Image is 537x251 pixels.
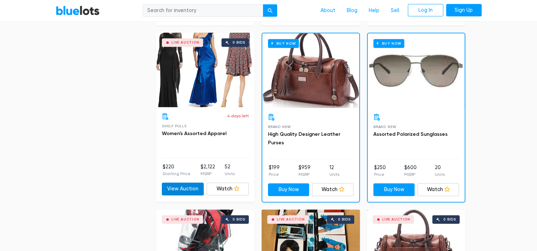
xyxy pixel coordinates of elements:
div: 0 bids [232,218,245,221]
a: Help [363,4,385,17]
a: Women's Assorted Apparel [162,130,226,136]
a: High Quality Designer Leather Purses [268,131,340,146]
p: Starting Price [163,171,191,177]
a: Watch [417,183,459,196]
span: Brand New [268,125,291,129]
span: Shelf Pulls [162,124,187,128]
a: Live Auction 0 bids [156,33,254,107]
p: Price [374,171,386,178]
p: MSRP [404,171,416,178]
h6: Buy Now [373,39,404,48]
div: Live Auction [171,41,199,44]
a: BlueLots [56,5,100,16]
p: MSRP [200,171,215,177]
a: Sign Up [446,4,482,17]
a: Buy Now [373,183,415,196]
div: Live Auction [382,218,410,221]
p: MSRP [298,171,311,178]
a: Sell [385,4,405,17]
div: 0 bids [443,218,456,221]
p: Units [225,171,235,177]
a: View Auction [162,183,204,195]
p: Units [329,171,339,178]
a: Assorted Polarized Sunglasses [373,131,448,137]
a: Watch [312,183,354,196]
li: 12 [329,164,339,178]
p: 4 days left [227,113,249,119]
input: Search for inventory [143,4,263,17]
li: $250 [374,164,386,178]
li: 20 [435,164,445,178]
h6: Buy Now [268,39,299,48]
div: 0 bids [338,218,351,221]
a: Buy Now [262,33,359,108]
span: Brand New [373,125,396,129]
div: Live Auction [277,218,305,221]
a: Buy Now [268,183,309,196]
p: Units [435,171,445,178]
a: Watch [207,183,249,195]
div: 0 bids [232,41,245,44]
a: Blog [341,4,363,17]
p: Price [269,171,280,178]
li: $220 [163,163,191,177]
li: $959 [298,164,311,178]
a: Log In [408,4,443,17]
li: $199 [269,164,280,178]
div: Live Auction [171,218,199,221]
li: $600 [404,164,416,178]
a: Buy Now [368,33,465,108]
li: 52 [225,163,235,177]
a: About [315,4,341,17]
li: $2,122 [200,163,215,177]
